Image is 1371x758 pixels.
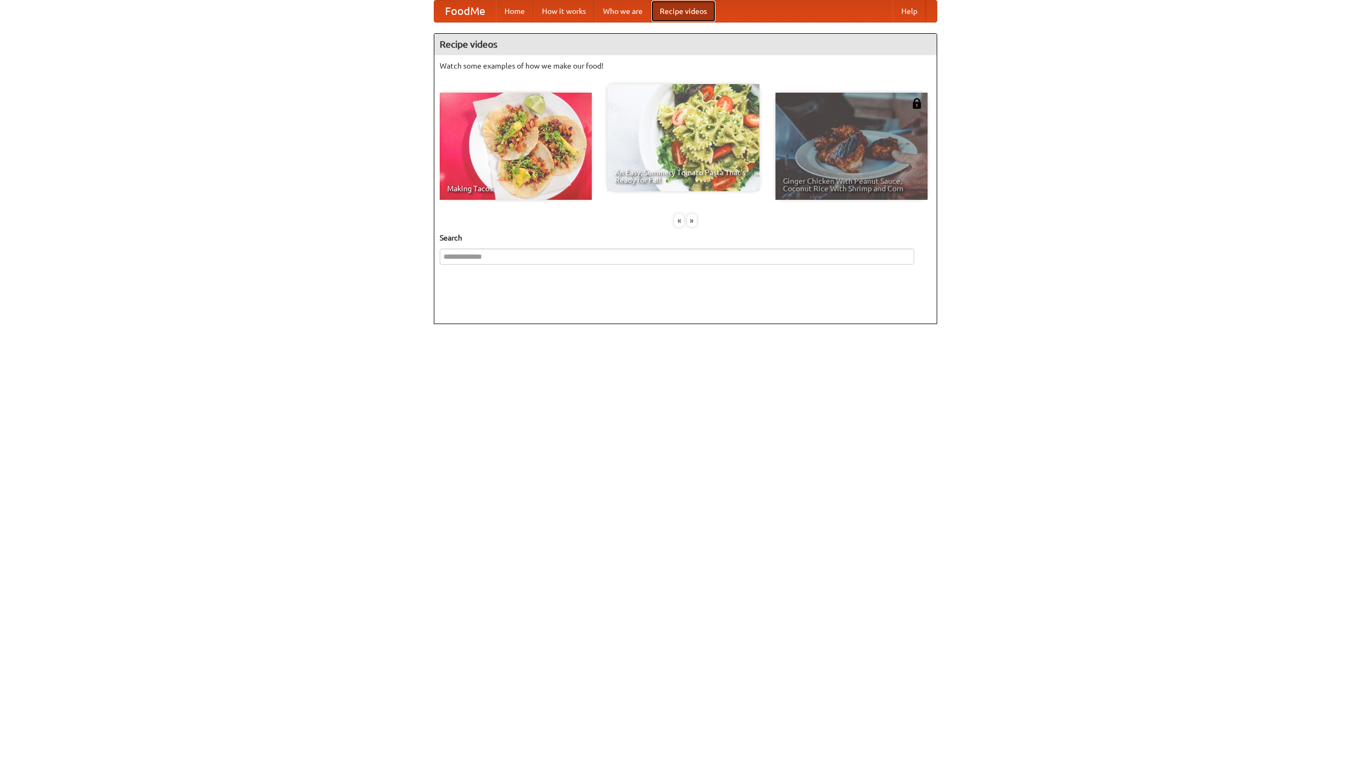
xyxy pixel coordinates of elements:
a: An Easy, Summery Tomato Pasta That's Ready for Fall [607,84,759,191]
div: » [687,214,697,227]
a: Making Tacos [440,93,592,200]
span: Making Tacos [447,185,584,192]
h4: Recipe videos [434,34,937,55]
img: 483408.png [912,98,922,109]
a: Home [496,1,533,22]
span: An Easy, Summery Tomato Pasta That's Ready for Fall [615,169,752,184]
h5: Search [440,232,931,243]
div: « [674,214,684,227]
a: Help [893,1,926,22]
a: Who we are [594,1,651,22]
a: Recipe videos [651,1,715,22]
a: FoodMe [434,1,496,22]
a: How it works [533,1,594,22]
p: Watch some examples of how we make our food! [440,61,931,71]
